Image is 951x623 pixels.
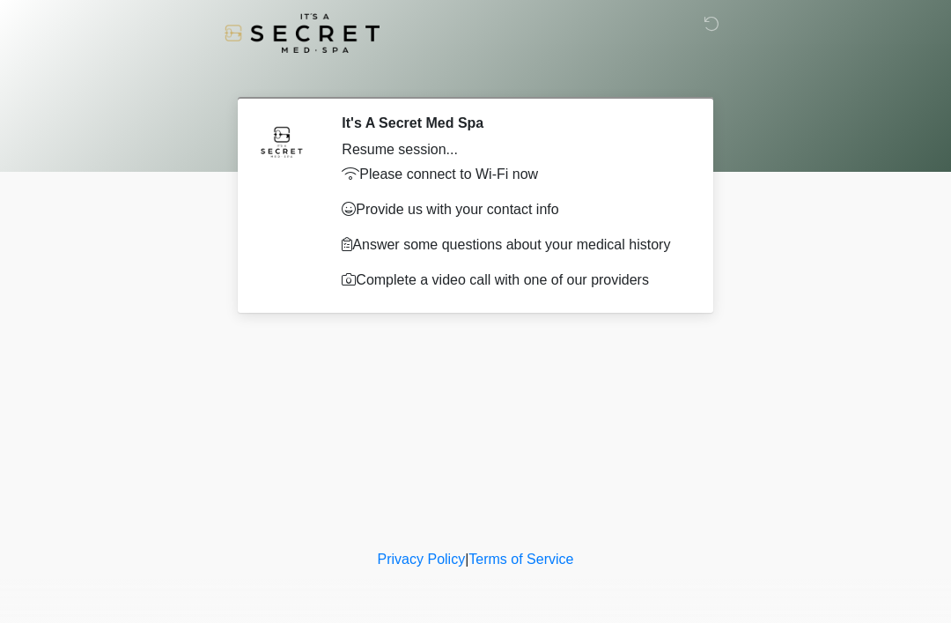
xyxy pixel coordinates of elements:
[468,552,573,567] a: Terms of Service
[229,63,722,93] h1: ‎ ‎
[255,115,308,167] img: Agent Avatar
[342,115,682,131] h2: It's A Secret Med Spa
[342,164,682,185] p: Please connect to Wi-Fi now
[342,270,682,291] p: Complete a video call with one of our providers
[342,199,682,220] p: Provide us with your contact info
[342,139,682,160] div: Resume session...
[465,552,468,567] a: |
[225,13,380,53] img: It's A Secret Med Spa Logo
[378,552,466,567] a: Privacy Policy
[342,234,682,256] p: Answer some questions about your medical history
